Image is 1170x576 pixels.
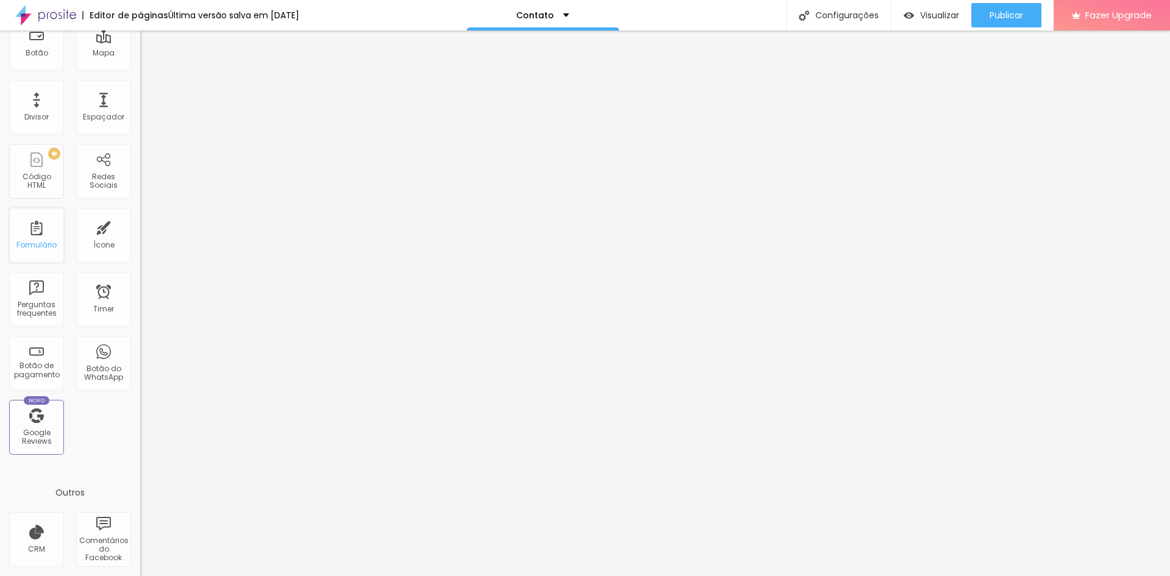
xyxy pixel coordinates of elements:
[82,11,168,20] div: Editor de páginas
[971,3,1041,27] button: Publicar
[93,241,115,249] div: Ícone
[28,545,45,553] div: CRM
[79,364,127,382] div: Botão do WhatsApp
[79,536,127,563] div: Comentários do Facebook
[990,10,1023,20] span: Publicar
[140,30,1170,576] iframe: Editor
[516,11,554,20] p: Contato
[93,49,115,57] div: Mapa
[12,361,60,379] div: Botão de pagamento
[16,241,57,249] div: Formulário
[168,11,299,20] div: Última versão salva em [DATE]
[799,10,809,21] img: Icone
[24,113,49,121] div: Divisor
[904,10,914,21] img: view-1.svg
[12,300,60,318] div: Perguntas frequentes
[12,428,60,446] div: Google Reviews
[1085,10,1152,20] span: Fazer Upgrade
[79,172,127,190] div: Redes Sociais
[920,10,959,20] span: Visualizar
[12,172,60,190] div: Código HTML
[892,3,971,27] button: Visualizar
[26,49,48,57] div: Botão
[83,113,124,121] div: Espaçador
[24,396,50,405] div: Novo
[93,305,114,313] div: Timer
